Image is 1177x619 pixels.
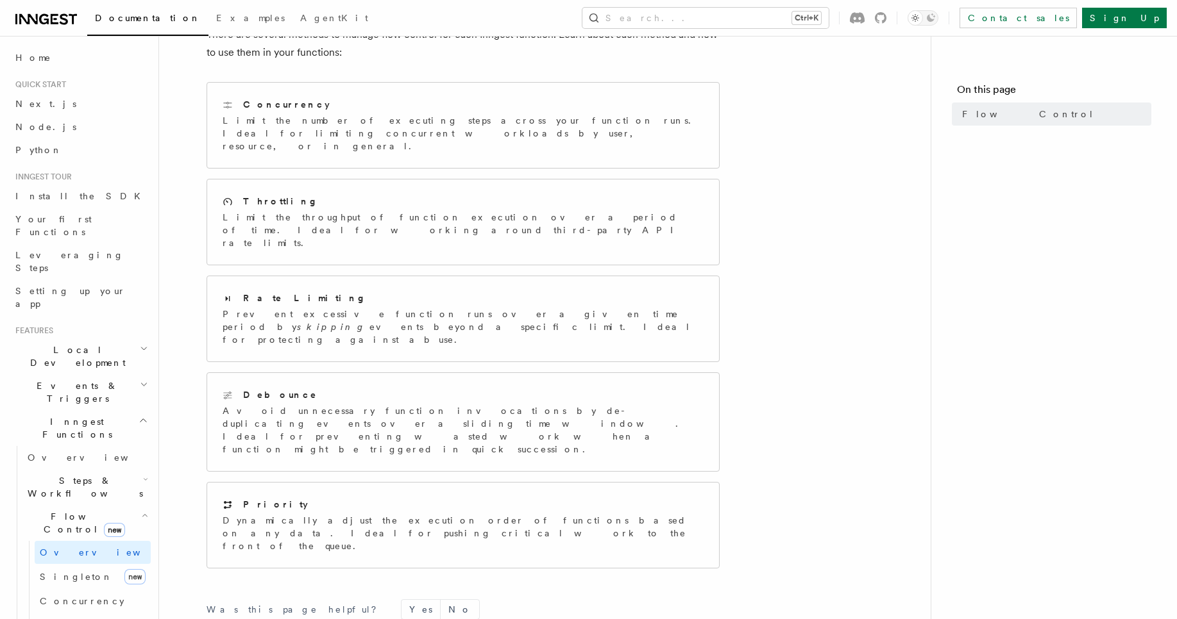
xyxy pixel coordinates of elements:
span: Python [15,145,62,155]
p: Limit the throughput of function execution over a period of time. Ideal for working around third-... [223,211,704,249]
a: Python [10,138,151,161]
button: No [441,600,479,619]
span: Local Development [10,343,140,369]
a: ThrottlingLimit the throughput of function execution over a period of time. Ideal for working aro... [207,179,720,265]
span: Inngest tour [10,172,72,182]
button: Events & Triggers [10,374,151,410]
span: Next.js [15,99,76,109]
p: There are several methods to manage flow control for each Inngest function. Learn about each meth... [207,26,720,62]
kbd: Ctrl+K [792,12,821,24]
span: new [124,569,146,584]
span: Flow Control [22,510,141,536]
h2: Rate Limiting [243,292,366,304]
a: ConcurrencyLimit the number of executing steps across your function runs. Ideal for limiting conc... [207,82,720,169]
span: Flow Control [962,108,1094,120]
a: Singletonnew [35,564,151,590]
span: Documentation [95,13,201,23]
a: Overview [35,541,151,564]
a: Overview [22,446,151,469]
p: Limit the number of executing steps across your function runs. Ideal for limiting concurrent work... [223,114,704,153]
span: Singleton [40,572,113,582]
h2: Concurrency [243,98,330,111]
a: Concurrency [35,590,151,613]
span: Events & Triggers [10,379,140,405]
a: Flow Control [957,103,1151,126]
h2: Priority [243,498,308,511]
a: DebounceAvoid unnecessary function invocations by de-duplicating events over a sliding time windo... [207,372,720,472]
a: Sign Up [1082,8,1167,28]
span: Overview [28,452,160,463]
span: Examples [216,13,285,23]
span: AgentKit [300,13,368,23]
a: Install the SDK [10,185,151,208]
a: Your first Functions [10,208,151,243]
button: Steps & Workflows [22,469,151,505]
em: skipping [297,322,369,332]
p: Was this page helpful? [207,603,385,616]
h2: Throttling [243,195,318,208]
span: Overview [40,547,172,557]
a: Home [10,46,151,69]
span: Quick start [10,79,66,90]
span: Concurrency [40,596,124,606]
button: Toggle dark mode [908,10,938,26]
a: Leveraging Steps [10,243,151,279]
a: Rate LimitingPrevent excessive function runs over a given time period byskippingevents beyond a s... [207,276,720,362]
a: Next.js [10,92,151,115]
button: Flow Controlnew [22,505,151,541]
span: new [104,523,125,537]
span: Leveraging Steps [15,250,124,273]
span: Steps & Workflows [22,474,143,500]
span: Install the SDK [15,191,148,201]
span: Home [15,51,51,64]
p: Prevent excessive function runs over a given time period by events beyond a specific limit. Ideal... [223,308,704,346]
a: Documentation [87,4,208,36]
a: Setting up your app [10,279,151,315]
span: Inngest Functions [10,415,139,441]
button: Local Development [10,338,151,374]
button: Inngest Functions [10,410,151,446]
button: Search...Ctrl+K [582,8,829,28]
p: Dynamically adjust the execution order of functions based on any data. Ideal for pushing critical... [223,514,704,552]
button: Yes [402,600,440,619]
a: Node.js [10,115,151,138]
a: Contact sales [960,8,1077,28]
span: Setting up your app [15,286,126,309]
span: Node.js [15,122,76,132]
a: AgentKit [292,4,376,35]
span: Features [10,326,53,336]
h4: On this page [957,82,1151,103]
a: PriorityDynamically adjust the execution order of functions based on any data. Ideal for pushing ... [207,482,720,568]
p: Avoid unnecessary function invocations by de-duplicating events over a sliding time window. Ideal... [223,404,704,456]
h2: Debounce [243,388,318,401]
span: Your first Functions [15,214,92,237]
a: Examples [208,4,292,35]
